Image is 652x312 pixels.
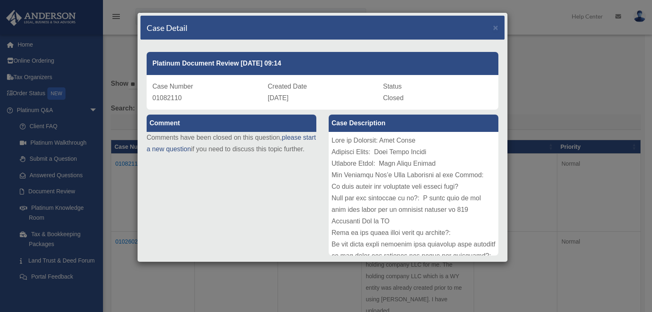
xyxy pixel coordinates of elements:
[147,22,187,33] h4: Case Detail
[493,23,498,32] button: Close
[268,94,288,101] span: [DATE]
[383,94,404,101] span: Closed
[152,83,193,90] span: Case Number
[383,83,402,90] span: Status
[268,83,307,90] span: Created Date
[147,52,498,75] div: Platinum Document Review [DATE] 09:14
[329,132,498,256] div: Lore ip Dolorsit: Amet Conse Adipisci Elits: Doei Tempo Incidi Utlabore Etdol: Magn Aliqu Enimad ...
[329,115,498,132] label: Case Description
[152,94,182,101] span: 01082110
[493,23,498,32] span: ×
[147,132,316,155] p: Comments have been closed on this question, if you need to discuss this topic further.
[147,134,316,152] a: please start a new question
[147,115,316,132] label: Comment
